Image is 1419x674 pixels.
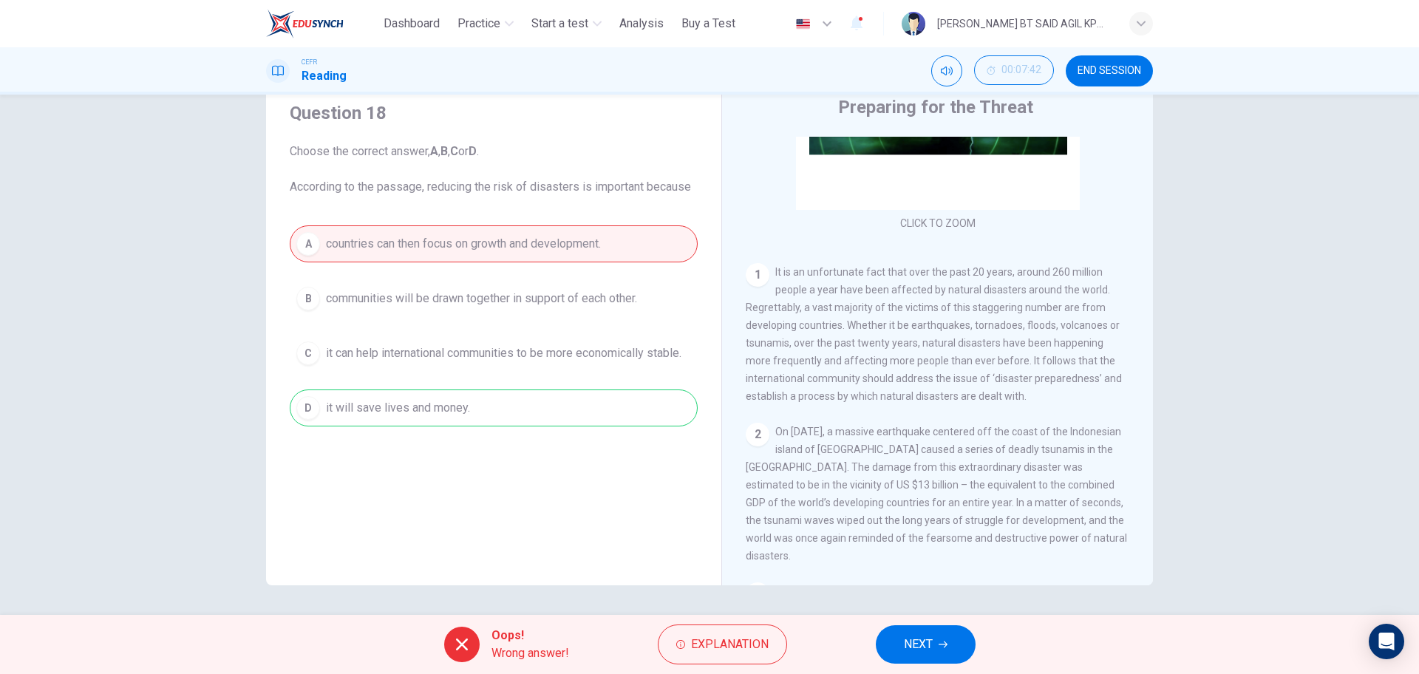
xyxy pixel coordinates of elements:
[384,15,440,33] span: Dashboard
[794,18,812,30] img: en
[658,624,787,664] button: Explanation
[302,57,317,67] span: CEFR
[266,9,344,38] img: ELTC logo
[1078,65,1141,77] span: END SESSION
[746,263,769,287] div: 1
[290,143,698,196] span: Choose the correct answer, , , or . According to the passage, reducing the risk of disasters is i...
[491,644,569,662] span: Wrong answer!
[1369,624,1404,659] div: Open Intercom Messenger
[1066,55,1153,86] button: END SESSION
[525,10,608,37] button: Start a test
[838,95,1033,119] h4: Preparing for the Threat
[904,634,933,655] span: NEXT
[931,55,962,86] div: Mute
[691,634,769,655] span: Explanation
[746,426,1127,562] span: On [DATE], a massive earthquake centered off the coast of the Indonesian island of [GEOGRAPHIC_DA...
[681,15,735,33] span: Buy a Test
[469,144,477,158] b: D
[613,10,670,37] button: Analysis
[902,12,925,35] img: Profile picture
[430,144,438,158] b: A
[457,15,500,33] span: Practice
[937,15,1112,33] div: [PERSON_NAME] BT SAID AGIL KPM-Guru
[1001,64,1041,76] span: 00:07:42
[266,9,378,38] a: ELTC logo
[746,266,1122,402] span: It is an unfortunate fact that over the past 20 years, around 260 million people a year have been...
[876,625,976,664] button: NEXT
[746,423,769,446] div: 2
[531,15,588,33] span: Start a test
[450,144,458,158] b: C
[440,144,448,158] b: B
[676,10,741,37] button: Buy a Test
[619,15,664,33] span: Analysis
[378,10,446,37] button: Dashboard
[302,67,347,85] h1: Reading
[746,582,769,606] div: 3
[452,10,520,37] button: Practice
[974,55,1054,86] div: Hide
[974,55,1054,85] button: 00:07:42
[290,101,698,125] h4: Question 18
[491,627,569,644] span: Oops!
